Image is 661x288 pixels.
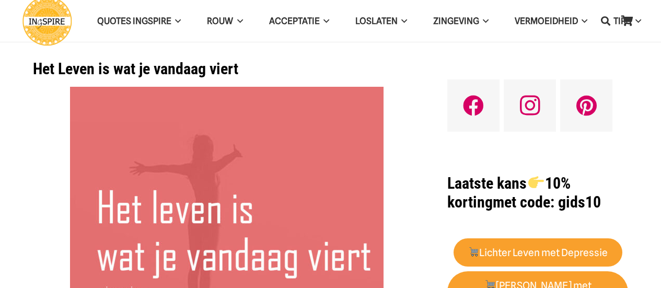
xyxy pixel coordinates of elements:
[479,8,489,34] span: Zingeving Menu
[613,16,631,26] span: TIPS
[420,8,502,34] a: ZingevingZingeving Menu
[454,238,622,267] a: 🛒Lichter Leven met Depressie
[504,79,556,132] a: Instagram
[97,16,171,26] span: QUOTES INGSPIRE
[320,8,329,34] span: Acceptatie Menu
[207,16,233,26] span: ROUW
[447,174,570,211] strong: Laatste kans 10% korting
[578,8,587,34] span: VERMOEIDHEID Menu
[194,8,256,34] a: ROUWROUW Menu
[447,174,628,212] h1: met code: gids10
[469,247,479,257] img: 🛒
[515,16,578,26] span: VERMOEIDHEID
[595,8,616,34] a: Zoeken
[269,16,320,26] span: Acceptatie
[502,8,600,34] a: VERMOEIDHEIDVERMOEIDHEID Menu
[447,79,500,132] a: Facebook
[33,60,421,78] h1: Het Leven is wat je vandaag viert
[468,247,608,259] strong: Lichter Leven met Depressie
[256,8,342,34] a: AcceptatieAcceptatie Menu
[233,8,242,34] span: ROUW Menu
[433,16,479,26] span: Zingeving
[528,175,544,190] img: 👉
[171,8,181,34] span: QUOTES INGSPIRE Menu
[342,8,420,34] a: LoslatenLoslaten Menu
[84,8,194,34] a: QUOTES INGSPIREQUOTES INGSPIRE Menu
[631,8,641,34] span: TIPS Menu
[600,8,654,34] a: TIPSTIPS Menu
[355,16,398,26] span: Loslaten
[560,79,612,132] a: Pinterest
[398,8,407,34] span: Loslaten Menu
